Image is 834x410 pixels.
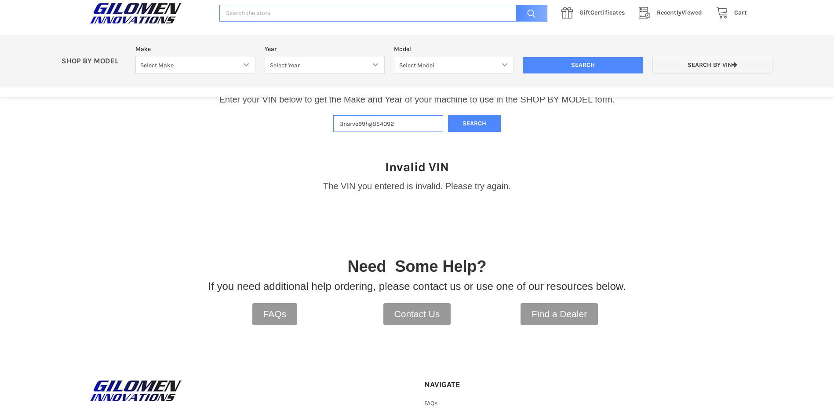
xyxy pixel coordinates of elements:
[657,9,702,16] span: Viewed
[87,380,184,402] img: GILOMEN INNOVATIONS
[394,44,514,54] label: Model
[323,179,511,193] p: The VIN you entered is invalid. Please try again.
[87,380,410,402] a: GILOMEN INNOVATIONS
[711,7,747,18] a: Cart
[252,303,298,325] a: FAQs
[511,5,547,22] input: Search
[385,159,449,175] h1: Invalid VIN
[523,57,643,74] input: Search
[734,9,747,16] span: Cart
[135,44,255,54] label: Make
[208,278,626,294] p: If you need additional help ordering, please contact us or use one of our resources below.
[579,9,625,16] span: Certificates
[347,255,486,278] p: Need Some Help?
[521,303,598,325] a: Find a Dealer
[219,93,615,106] p: Enter your VIN below to get the Make and Year of your machine to use in the SHOP BY MODEL form.
[383,303,451,325] a: Contact Us
[424,380,522,390] h5: Navigate
[333,115,443,132] input: Enter VIN of your machine
[424,399,437,407] a: FAQs
[57,57,131,66] p: SHOP BY MODEL
[265,44,385,54] label: Year
[652,57,772,74] a: Search by VIN
[579,9,590,16] span: Gift
[87,2,184,24] img: GILOMEN INNOVATIONS
[219,5,547,22] input: Search the store
[557,7,634,18] a: GiftCertificates
[657,9,681,16] span: Recently
[87,2,210,24] a: GILOMEN INNOVATIONS
[448,115,501,132] button: Search
[634,7,711,18] a: RecentlyViewed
